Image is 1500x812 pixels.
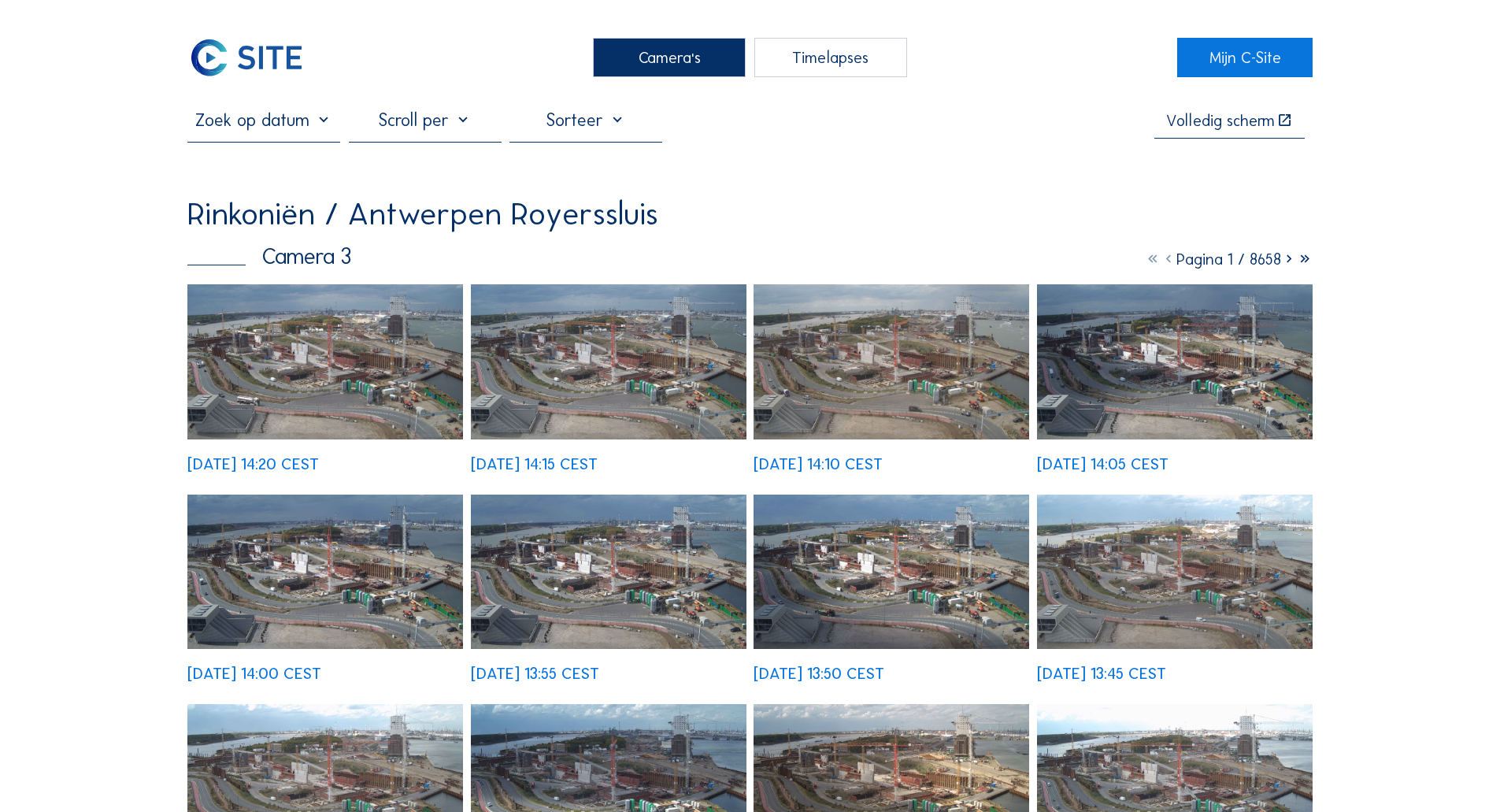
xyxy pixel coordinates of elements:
div: [DATE] 14:20 CEST [187,456,319,472]
div: [DATE] 13:45 CEST [1037,666,1166,681]
a: Mijn C-Site [1177,38,1312,77]
div: Rinkoniën / Antwerpen Royerssluis [187,198,658,230]
div: [DATE] 14:00 CEST [187,666,321,681]
div: [DATE] 14:10 CEST [754,456,883,472]
img: image_53106449 [471,284,746,439]
img: image_53105913 [471,495,746,650]
img: C-SITE Logo [187,38,306,77]
span: Pagina 1 / 8658 [1176,250,1281,269]
img: image_53106060 [187,495,463,650]
img: image_53105706 [1037,495,1313,650]
div: Camera's [593,38,746,77]
div: [DATE] 13:55 CEST [471,666,599,681]
img: image_53106594 [187,284,463,439]
div: [DATE] 13:50 CEST [754,666,884,681]
div: Timelapses [754,38,907,77]
img: image_53106238 [1037,284,1313,439]
a: C-SITE Logo [187,38,322,77]
img: image_53106398 [754,284,1029,439]
input: Zoek op datum 󰅀 [187,109,340,131]
div: [DATE] 14:15 CEST [471,456,598,472]
img: image_53105864 [754,495,1029,650]
div: [DATE] 14:05 CEST [1037,456,1169,472]
div: Volledig scherm [1166,113,1275,128]
div: Camera 3 [187,245,352,267]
